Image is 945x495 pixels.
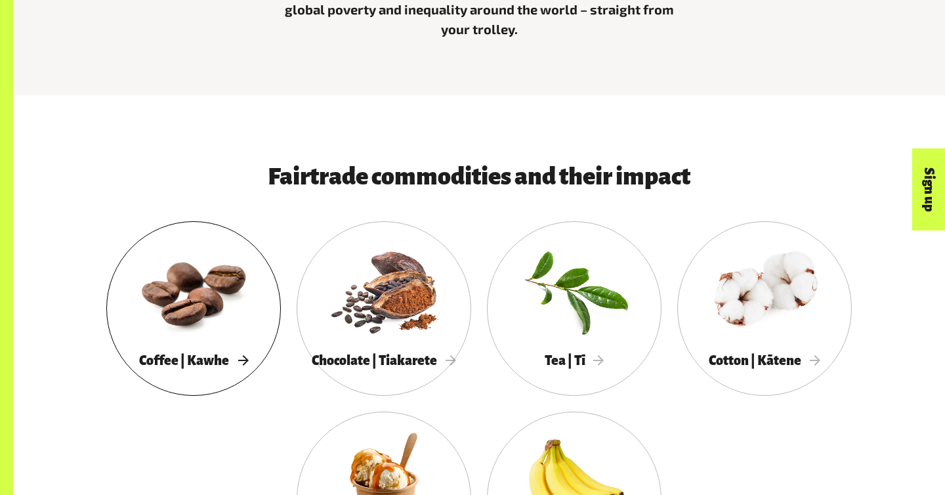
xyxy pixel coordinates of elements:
h3: Fairtrade commodities and their impact [146,163,812,190]
span: Cotton | Kātene [709,353,820,368]
a: Coffee | Kawhe [106,221,281,396]
span: Tea | Tī [545,353,604,368]
span: Chocolate | Tiakarete [312,353,456,368]
span: Coffee | Kawhe [139,353,248,368]
a: Tea | Tī [487,221,661,396]
a: Chocolate | Tiakarete [297,221,471,396]
a: Cotton | Kātene [677,221,852,396]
